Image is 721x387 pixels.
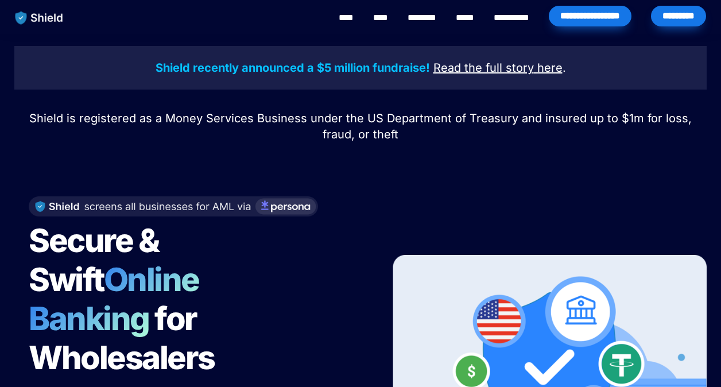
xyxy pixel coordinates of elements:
[29,221,164,299] span: Secure & Swift
[156,61,430,75] strong: Shield recently announced a $5 million fundraise!
[563,61,566,75] span: .
[433,61,534,75] u: Read the full story
[29,111,695,141] span: Shield is registered as a Money Services Business under the US Department of Treasury and insured...
[537,63,563,74] a: here
[29,260,211,338] span: Online Banking
[537,61,563,75] u: here
[29,299,215,377] span: for Wholesalers
[10,6,69,30] img: website logo
[433,63,534,74] a: Read the full story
